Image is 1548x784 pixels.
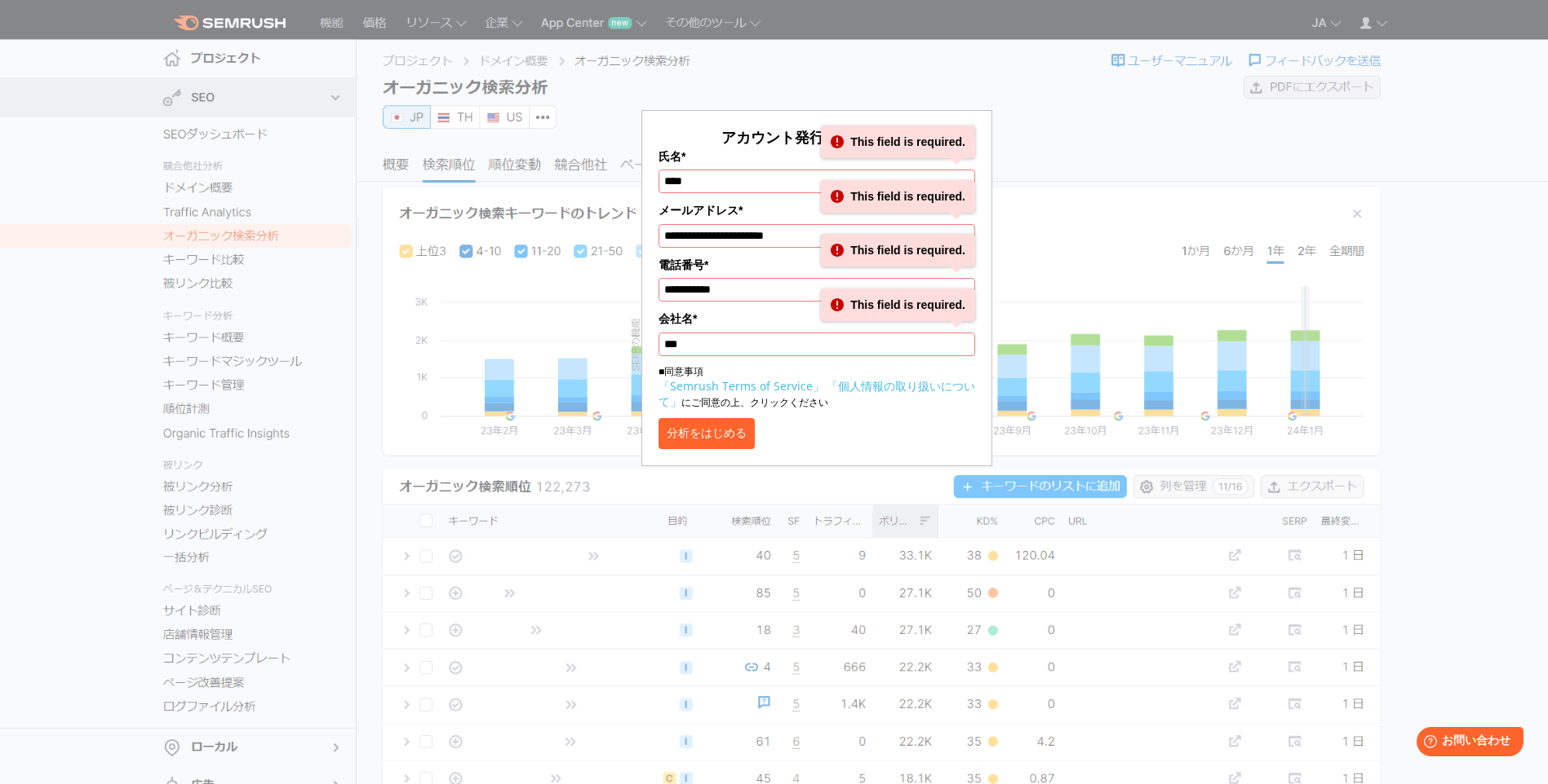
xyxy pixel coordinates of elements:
[659,256,975,274] label: 電話番号*
[659,418,755,449] button: 分析をはじめる
[821,234,975,266] div: This field is required.
[721,127,912,147] span: アカウント発行して分析する
[659,378,824,394] a: 「Semrush Terms of Service」
[821,180,975,213] div: This field is required.
[821,288,975,321] div: This field is required.
[659,364,975,410] p: ■同意事項 にご同意の上、クリックください
[659,378,975,409] a: 「個人情報の取り扱いについて」
[1403,720,1530,766] iframe: Help widget launcher
[821,126,975,158] div: This field is required.
[659,201,975,219] label: メールアドレス*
